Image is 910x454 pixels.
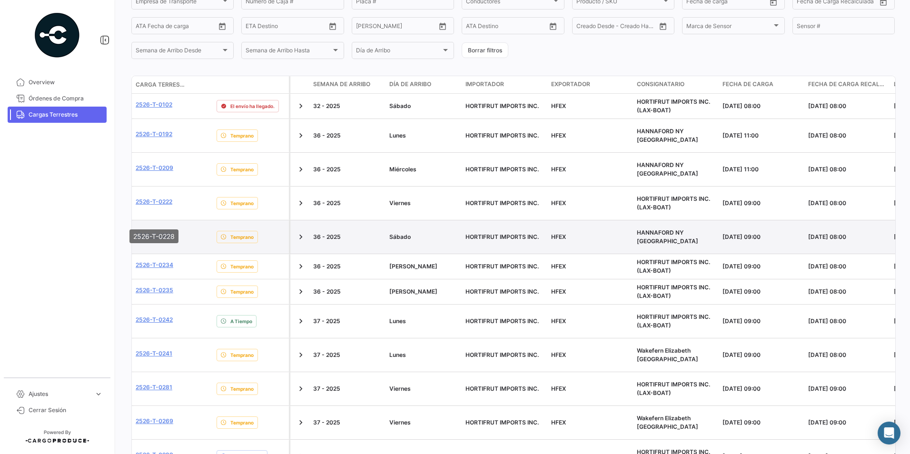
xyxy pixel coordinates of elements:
datatable-header-cell: Fecha de carga [719,76,804,93]
input: Desde [356,24,373,30]
div: 2526-T-0228 [129,229,178,243]
span: Consignatario [637,80,684,89]
a: Expand/Collapse Row [296,165,306,174]
span: Carga Terrestre # [136,80,185,89]
div: Viernes [389,199,458,207]
datatable-header-cell: Póliza [189,81,213,89]
a: Expand/Collapse Row [296,131,306,140]
span: Semana de Arribo Desde [136,49,221,55]
span: HORTIFRUT IMPORTS INC. (LAX-BOAT) [637,258,710,274]
span: [DATE] 09:00 [722,288,761,295]
span: A Tiempo [230,317,252,325]
span: HORTIFRUT IMPORTS INC. (LAX-BOAT) [637,313,710,329]
a: 2526-T-0235 [136,286,173,295]
span: El envío ha llegado. [230,102,275,110]
button: Open calendar [215,19,229,33]
span: [DATE] 08:00 [808,199,846,207]
span: [DATE] 08:00 [808,317,846,325]
span: [DATE] 09:00 [808,419,846,426]
span: Temprano [230,263,254,270]
span: [DATE] 11:00 [722,166,759,173]
a: Órdenes de Compra [8,90,107,107]
a: 2526-T-0192 [136,130,172,138]
datatable-header-cell: Semana de Arribo [309,76,386,93]
div: 37 - 2025 [313,317,382,326]
span: Fecha de carga [722,80,773,89]
img: powered-by.png [33,11,81,59]
span: Importador [465,80,504,89]
div: Sábado [389,233,458,241]
span: HFEX [551,317,566,325]
input: ATD Desde [136,24,166,30]
datatable-header-cell: Importador [462,76,547,93]
span: HFEX [551,132,566,139]
input: Desde [246,24,263,30]
span: [DATE] 08:00 [808,102,846,109]
span: HANNAFORD NY DC [637,229,698,245]
button: Borrar filtros [462,42,508,58]
button: Open calendar [435,19,450,33]
span: Semana de Arribo Hasta [246,49,331,55]
span: expand_more [94,390,103,398]
span: Fecha de Carga Recalculada [808,80,886,89]
div: 32 - 2025 [313,102,382,110]
div: Sábado [389,102,458,110]
input: ATA Hasta [502,24,540,30]
span: HORTIFRUT IMPORTS INC. [465,317,539,325]
span: Semana de Arribo [313,80,370,89]
span: Temprano [230,385,254,393]
a: Expand/Collapse Row [296,198,306,208]
div: 36 - 2025 [313,233,382,241]
div: 37 - 2025 [313,418,382,427]
span: HFEX [551,385,566,392]
span: [DATE] 09:00 [722,233,761,240]
a: 2526-T-0241 [136,349,172,358]
button: Open calendar [326,19,340,33]
span: HORTIFRUT IMPORTS INC. (LAX-BOAT) [637,98,710,114]
span: HFEX [551,263,566,270]
span: HFEX [551,288,566,295]
span: HFEX [551,199,566,207]
span: [DATE] 08:00 [808,132,846,139]
span: Temprano [230,199,254,207]
span: [DATE] 08:00 [808,263,846,270]
span: HANNAFORD NY DC [637,161,698,177]
button: Open calendar [656,19,670,33]
span: [DATE] 09:00 [808,385,846,392]
span: HFEX [551,166,566,173]
div: [PERSON_NAME] [389,262,458,271]
a: Expand/Collapse Row [296,287,306,296]
span: [DATE] 09:00 [722,317,761,325]
a: 2526-T-0281 [136,383,172,392]
span: Órdenes de Compra [29,94,103,103]
input: Creado Hasta [618,24,656,30]
span: Temprano [230,132,254,139]
span: HORTIFRUT IMPORTS INC. (LAX-BOAT) [637,195,710,211]
span: HANNAFORD NY DC [637,128,698,143]
span: Temprano [230,351,254,359]
span: HORTIFRUT IMPORTS INC. [465,419,539,426]
a: Expand/Collapse Row [296,262,306,271]
div: 36 - 2025 [313,165,382,174]
span: [DATE] 09:00 [722,199,761,207]
datatable-header-cell: Estado de Envio [213,81,289,89]
span: [DATE] 08:00 [808,233,846,240]
div: Miércoles [389,165,458,174]
span: Cargas Terrestres [29,110,103,119]
a: Expand/Collapse Row [296,384,306,394]
a: 2526-T-0209 [136,164,173,172]
datatable-header-cell: Carga Terrestre # [132,77,189,93]
span: Temprano [230,166,254,173]
div: Viernes [389,418,458,427]
span: [DATE] 08:00 [808,351,846,358]
div: Abrir Intercom Messenger [878,422,900,444]
span: [DATE] 09:00 [722,263,761,270]
span: Overview [29,78,103,87]
span: [DATE] 08:00 [808,166,846,173]
a: Cargas Terrestres [8,107,107,123]
span: Temprano [230,419,254,426]
input: ATA Desde [466,24,495,30]
span: HFEX [551,419,566,426]
div: 36 - 2025 [313,287,382,296]
span: [DATE] 09:00 [722,419,761,426]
